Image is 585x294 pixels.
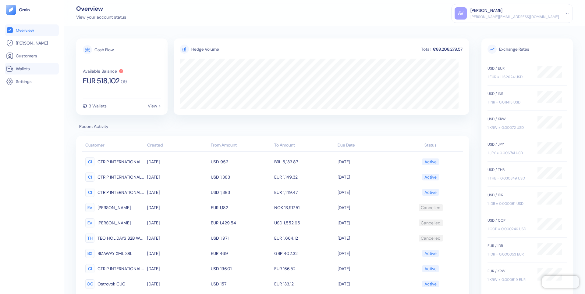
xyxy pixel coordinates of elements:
div: EUR / IDR [487,243,531,249]
span: CTRIP INTERNATIONAL B2C Direct OE [97,263,144,274]
th: From Amount [209,140,273,152]
div: BX [85,249,94,258]
td: USD 1,971 [209,230,273,246]
th: Created [146,140,209,152]
div: EV [85,203,94,212]
td: [DATE] [336,246,399,261]
div: USD / KRW [487,116,531,122]
span: Recent Activity [76,123,469,130]
div: 1 KRW = 0.000619 EUR [487,277,531,282]
img: logo-tablet-V2.svg [6,5,16,15]
div: CI [85,188,94,197]
td: USD 157 [209,276,273,292]
td: [DATE] [336,154,399,169]
div: Hedge Volume [191,46,219,53]
div: 1 KRW = 0.00072 USD [487,125,531,130]
div: 1 IDR = 0.000061 USD [487,201,531,206]
td: [DATE] [146,200,209,215]
td: EUR 1,182 [209,200,273,215]
div: Active [424,157,437,167]
td: USD 1,552.65 [273,215,336,230]
span: BIZAWAY XML SRL [97,248,132,259]
div: Cash Flow [94,48,114,52]
td: EUR 166.52 [273,261,336,276]
div: Cancelled [421,233,441,243]
span: EUR 518,102 [83,77,120,85]
div: Active [424,248,437,259]
td: [DATE] [146,230,209,246]
div: View your account status [76,14,126,20]
div: 3 Wallets [89,104,107,108]
div: [PERSON_NAME][EMAIL_ADDRESS][DOMAIN_NAME] [470,14,559,20]
th: Due Date [336,140,399,152]
td: [DATE] [146,261,209,276]
span: Exchange Rates [487,45,567,54]
a: Customers [6,52,58,60]
td: [DATE] [146,276,209,292]
td: EUR 1,149.32 [273,169,336,185]
span: CTRIP INTERNATIONAL b2b OE [97,187,144,198]
th: To Amount [273,140,336,152]
a: Overview [6,27,58,34]
div: USD / JPY [487,142,531,147]
div: USD / THB [487,167,531,172]
td: [DATE] [146,246,209,261]
div: Cancelled [421,202,441,213]
td: [DATE] [146,215,209,230]
td: EUR 469 [209,246,273,261]
div: CI [85,157,94,166]
span: Wallets [16,66,30,72]
div: 1 JPY = 0.006741 USD [487,150,531,156]
td: EUR 1,664.12 [273,230,336,246]
div: Status [401,142,460,148]
span: TBO HOLIDAYS B2B WEB [97,233,144,243]
div: Total: [420,47,432,51]
div: [PERSON_NAME] [470,7,502,14]
button: Available Balance [83,69,124,74]
span: Settings [16,78,32,85]
td: EUR 1,429.54 [209,215,273,230]
td: [DATE] [146,169,209,185]
div: EUR / KRW [487,268,531,274]
span: . 09 [120,79,127,84]
td: [DATE] [146,154,209,169]
div: CI [85,264,94,273]
td: USD 1,383 [209,169,273,185]
div: 1 INR = 0.011413 USD [487,100,531,105]
td: GBP 402.32 [273,246,336,261]
div: Active [424,263,437,274]
td: [DATE] [336,185,399,200]
span: CTRIP INTERNATIONAL b2b OE [97,172,144,182]
div: View > [148,104,161,108]
div: OC [85,279,94,289]
div: 1 COP = 0.000246 USD [487,226,531,232]
span: Overview [16,27,34,33]
div: Active [424,172,437,182]
div: 1 IDR = 0.000053 EUR [487,252,531,257]
div: Overview [76,5,126,12]
span: [PERSON_NAME] [16,40,48,46]
div: USD / IDR [487,192,531,198]
img: logo [19,8,30,12]
a: Settings [6,78,58,85]
a: [PERSON_NAME] [6,39,58,47]
div: Active [424,187,437,198]
span: Ostrovok CUG [97,279,126,289]
div: Cancelled [421,218,441,228]
div: 1 THB = 0.030849 USD [487,176,531,181]
th: Customer [82,140,146,152]
a: Wallets [6,65,58,72]
td: [DATE] [336,200,399,215]
div: Available Balance [83,69,117,73]
span: Ellerre Viaggi [97,202,131,213]
div: USD / COP [487,218,531,223]
span: Ellerre Viaggi [97,218,131,228]
td: [DATE] [146,185,209,200]
span: CTRIP INTERNATIONAL b2b OE [97,157,144,167]
div: EV [85,218,94,227]
td: USD 952 [209,154,273,169]
div: €88,208,279.57 [432,47,463,51]
span: Customers [16,53,37,59]
td: EUR 1,149.47 [273,185,336,200]
td: NOK 13,917.51 [273,200,336,215]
